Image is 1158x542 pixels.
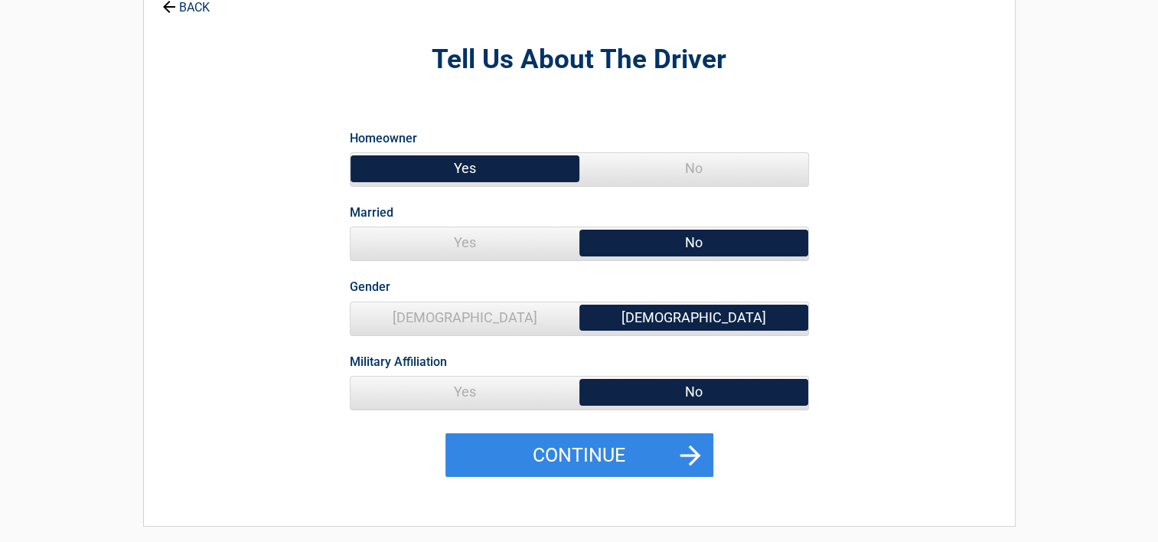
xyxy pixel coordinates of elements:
[351,377,579,407] span: Yes
[350,202,393,223] label: Married
[350,276,390,297] label: Gender
[350,351,447,372] label: Military Affiliation
[228,42,931,78] h2: Tell Us About The Driver
[351,227,579,258] span: Yes
[579,153,808,184] span: No
[445,433,713,478] button: Continue
[351,153,579,184] span: Yes
[351,302,579,333] span: [DEMOGRAPHIC_DATA]
[579,227,808,258] span: No
[579,377,808,407] span: No
[579,302,808,333] span: [DEMOGRAPHIC_DATA]
[350,128,417,149] label: Homeowner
